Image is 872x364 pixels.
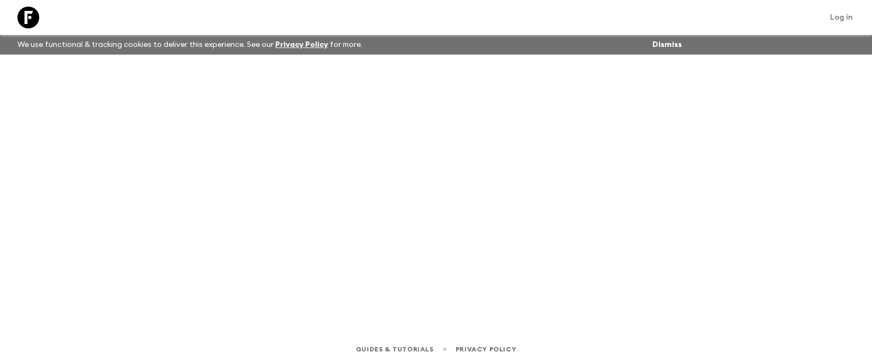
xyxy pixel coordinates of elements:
a: Privacy Policy [275,41,328,49]
a: Guides & Tutorials [356,343,434,355]
p: We use functional & tracking cookies to deliver this experience. See our for more. [13,35,367,55]
a: Log in [824,10,859,25]
button: Dismiss [650,37,685,52]
a: Privacy Policy [456,343,516,355]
